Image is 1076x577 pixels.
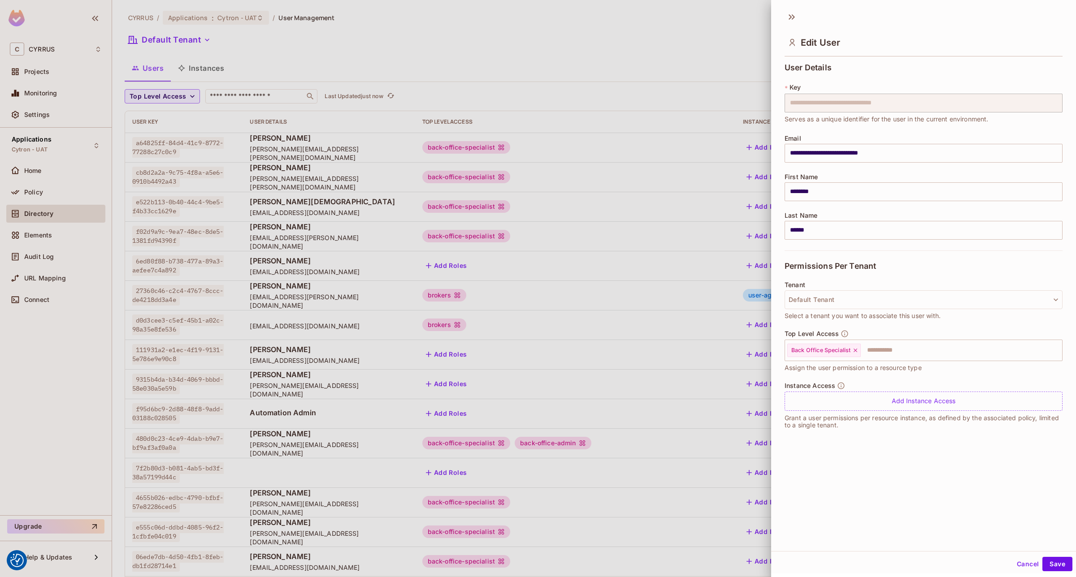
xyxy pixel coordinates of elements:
[791,347,850,354] span: Back Office Specialist
[1058,349,1059,351] button: Open
[785,311,941,321] span: Select a tenant you want to associate this user with.
[1013,557,1042,571] button: Cancel
[785,290,1063,309] button: Default Tenant
[785,212,817,219] span: Last Name
[785,363,922,373] span: Assign the user permission to a resource type
[785,330,839,337] span: Top Level Access
[785,382,835,389] span: Instance Access
[785,114,989,124] span: Serves as a unique identifier for the user in the current environment.
[10,554,24,567] img: Revisit consent button
[785,63,832,72] span: User Details
[785,262,876,271] span: Permissions Per Tenant
[785,414,1063,429] p: Grant a user permissions per resource instance, as defined by the associated policy, limited to a...
[785,392,1063,411] div: Add Instance Access
[1042,557,1072,571] button: Save
[785,281,805,288] span: Tenant
[801,37,840,48] span: Edit User
[787,344,861,357] div: Back Office Specialist
[790,84,801,91] span: Key
[10,554,24,567] button: Consent Preferences
[785,173,818,181] span: First Name
[785,135,801,142] span: Email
